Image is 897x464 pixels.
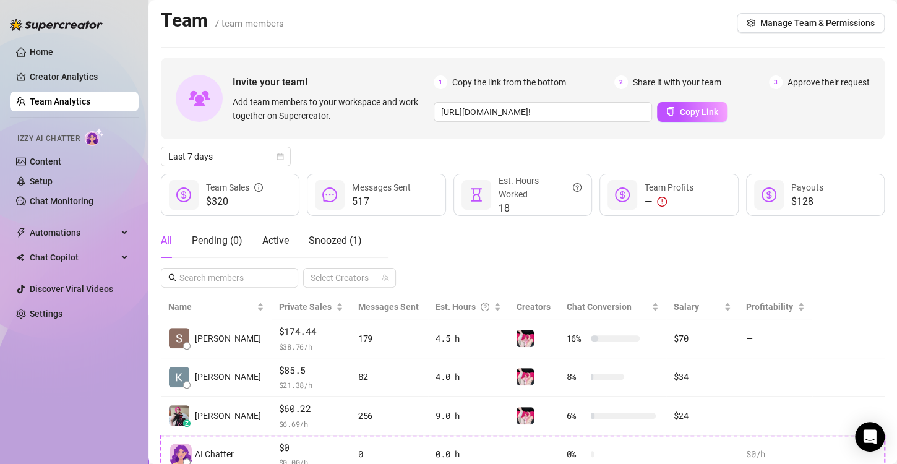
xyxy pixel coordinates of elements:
[566,332,586,345] span: 16 %
[762,187,776,202] span: dollar-circle
[279,340,343,353] span: $ 38.76 /h
[30,284,113,294] a: Discover Viral Videos
[674,302,699,312] span: Salary
[739,397,812,436] td: —
[352,183,410,192] span: Messages Sent
[674,332,731,345] div: $70
[183,419,191,427] div: z
[279,379,343,391] span: $ 21.38 /h
[195,370,261,384] span: [PERSON_NAME]
[481,300,489,314] span: question-circle
[452,75,566,89] span: Copy the link from the bottom
[747,19,755,27] span: setting
[30,47,53,57] a: Home
[192,233,242,248] div: Pending ( 0 )
[206,194,263,209] span: $320
[517,368,534,385] img: emopink69
[657,102,727,122] button: Copy Link
[30,176,53,186] a: Setup
[358,409,421,423] div: 256
[176,187,191,202] span: dollar-circle
[168,147,283,166] span: Last 7 days
[469,187,484,202] span: hourglass
[30,309,62,319] a: Settings
[358,447,421,461] div: 0
[436,409,501,423] div: 9.0 h
[279,418,343,430] span: $ 6.69 /h
[499,174,582,201] div: Est. Hours Worked
[517,407,534,424] img: emopink69
[279,302,332,312] span: Private Sales
[168,300,254,314] span: Name
[279,363,343,378] span: $85.5
[233,95,429,122] span: Add team members to your workspace and work together on Supercreator.
[262,234,289,246] span: Active
[509,295,559,319] th: Creators
[206,181,263,194] div: Team Sales
[30,223,118,243] span: Automations
[358,332,421,345] div: 179
[195,409,261,423] span: [PERSON_NAME]
[566,447,586,461] span: 0 %
[195,332,261,345] span: [PERSON_NAME]
[614,75,628,89] span: 2
[30,157,61,166] a: Content
[680,107,718,117] span: Copy Link
[17,133,80,145] span: Izzy AI Chatter
[168,273,177,282] span: search
[517,330,534,347] img: emopink69
[214,18,284,29] span: 7 team members
[566,302,631,312] span: Chat Conversion
[674,409,731,423] div: $24
[566,409,586,423] span: 6 %
[233,74,434,90] span: Invite your team!
[499,201,582,216] span: 18
[737,13,885,33] button: Manage Team & Permissions
[279,440,343,455] span: $0
[436,332,501,345] div: 4.5 h
[161,295,272,319] th: Name
[10,19,103,31] img: logo-BBDzfeDw.svg
[169,367,189,387] img: Kauany Fatima
[309,234,362,246] span: Snoozed ( 1 )
[666,107,675,116] span: copy
[195,447,234,461] span: AI Chatter
[30,196,93,206] a: Chat Monitoring
[657,197,667,207] span: exclamation-circle
[855,422,885,452] div: Open Intercom Messenger
[30,247,118,267] span: Chat Copilot
[30,67,129,87] a: Creator Analytics
[352,194,410,209] span: 517
[436,300,491,314] div: Est. Hours
[277,153,284,160] span: calendar
[769,75,783,89] span: 3
[382,274,389,281] span: team
[434,75,447,89] span: 1
[30,97,90,106] a: Team Analytics
[279,324,343,339] span: $174.44
[161,233,172,248] div: All
[674,370,731,384] div: $34
[615,187,630,202] span: dollar-circle
[169,405,189,426] img: Britney Black
[633,75,721,89] span: Share it with your team
[85,128,104,146] img: AI Chatter
[760,18,875,28] span: Manage Team & Permissions
[322,187,337,202] span: message
[169,328,189,348] img: Sheila Ngigi
[436,447,501,461] div: 0.0 h
[746,302,793,312] span: Profitability
[179,271,281,285] input: Search members
[573,174,582,201] span: question-circle
[16,228,26,238] span: thunderbolt
[279,402,343,416] span: $60.22
[791,194,823,209] span: $128
[436,370,501,384] div: 4.0 h
[739,358,812,397] td: —
[739,319,812,358] td: —
[791,183,823,192] span: Payouts
[645,183,693,192] span: Team Profits
[254,181,263,194] span: info-circle
[161,9,284,32] h2: Team
[788,75,870,89] span: Approve their request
